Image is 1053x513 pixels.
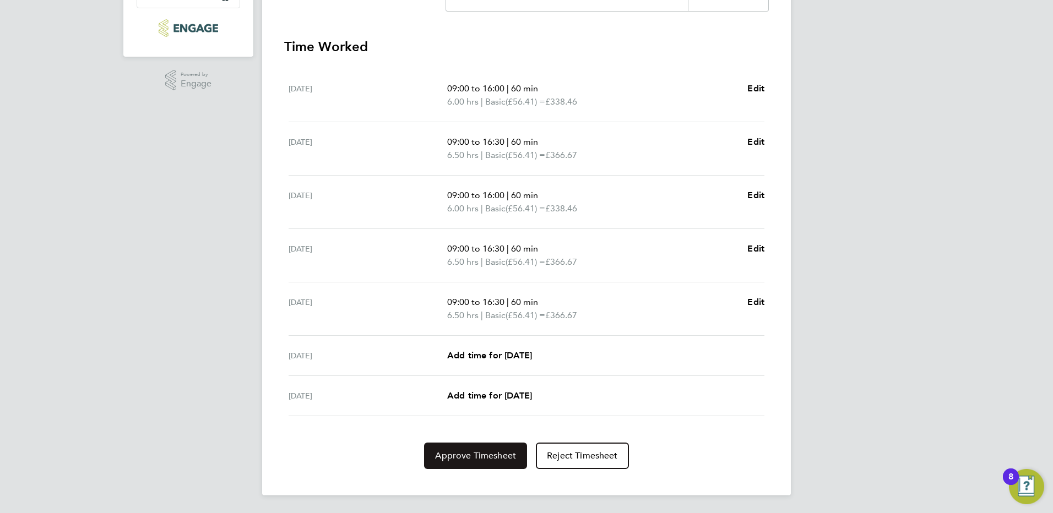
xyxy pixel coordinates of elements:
[747,83,764,94] span: Edit
[481,96,483,107] span: |
[545,150,577,160] span: £366.67
[447,190,504,200] span: 09:00 to 16:00
[481,310,483,320] span: |
[747,82,764,95] a: Edit
[507,190,509,200] span: |
[447,297,504,307] span: 09:00 to 16:30
[447,243,504,254] span: 09:00 to 16:30
[545,203,577,214] span: £338.46
[485,255,506,269] span: Basic
[485,95,506,108] span: Basic
[507,243,509,254] span: |
[447,203,479,214] span: 6.00 hrs
[507,297,509,307] span: |
[747,297,764,307] span: Edit
[289,349,447,362] div: [DATE]
[747,137,764,147] span: Edit
[165,70,212,91] a: Powered byEngage
[1008,477,1013,491] div: 8
[481,203,483,214] span: |
[447,349,532,362] a: Add time for [DATE]
[547,450,618,461] span: Reject Timesheet
[447,137,504,147] span: 09:00 to 16:30
[511,83,538,94] span: 60 min
[181,79,211,89] span: Engage
[747,242,764,255] a: Edit
[506,150,545,160] span: (£56.41) =
[747,296,764,309] a: Edit
[424,443,527,469] button: Approve Timesheet
[289,135,447,162] div: [DATE]
[137,19,240,37] a: Go to home page
[747,189,764,202] a: Edit
[747,135,764,149] a: Edit
[545,310,577,320] span: £366.67
[485,309,506,322] span: Basic
[289,82,447,108] div: [DATE]
[447,96,479,107] span: 6.00 hrs
[511,137,538,147] span: 60 min
[181,70,211,79] span: Powered by
[511,243,538,254] span: 60 min
[506,96,545,107] span: (£56.41) =
[435,450,516,461] span: Approve Timesheet
[506,256,545,267] span: (£56.41) =
[447,389,532,402] a: Add time for [DATE]
[1009,469,1044,504] button: Open Resource Center, 8 new notifications
[507,137,509,147] span: |
[447,350,532,361] span: Add time for [DATE]
[511,297,538,307] span: 60 min
[159,19,218,37] img: ncclondon-logo-retina.png
[447,83,504,94] span: 09:00 to 16:00
[506,203,545,214] span: (£56.41) =
[536,443,629,469] button: Reject Timesheet
[289,189,447,215] div: [DATE]
[447,310,479,320] span: 6.50 hrs
[447,256,479,267] span: 6.50 hrs
[289,242,447,269] div: [DATE]
[485,149,506,162] span: Basic
[289,389,447,402] div: [DATE]
[289,296,447,322] div: [DATE]
[284,38,769,56] h3: Time Worked
[511,190,538,200] span: 60 min
[485,202,506,215] span: Basic
[481,150,483,160] span: |
[747,190,764,200] span: Edit
[507,83,509,94] span: |
[447,150,479,160] span: 6.50 hrs
[447,390,532,401] span: Add time for [DATE]
[747,243,764,254] span: Edit
[506,310,545,320] span: (£56.41) =
[481,256,483,267] span: |
[545,256,577,267] span: £366.67
[545,96,577,107] span: £338.46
